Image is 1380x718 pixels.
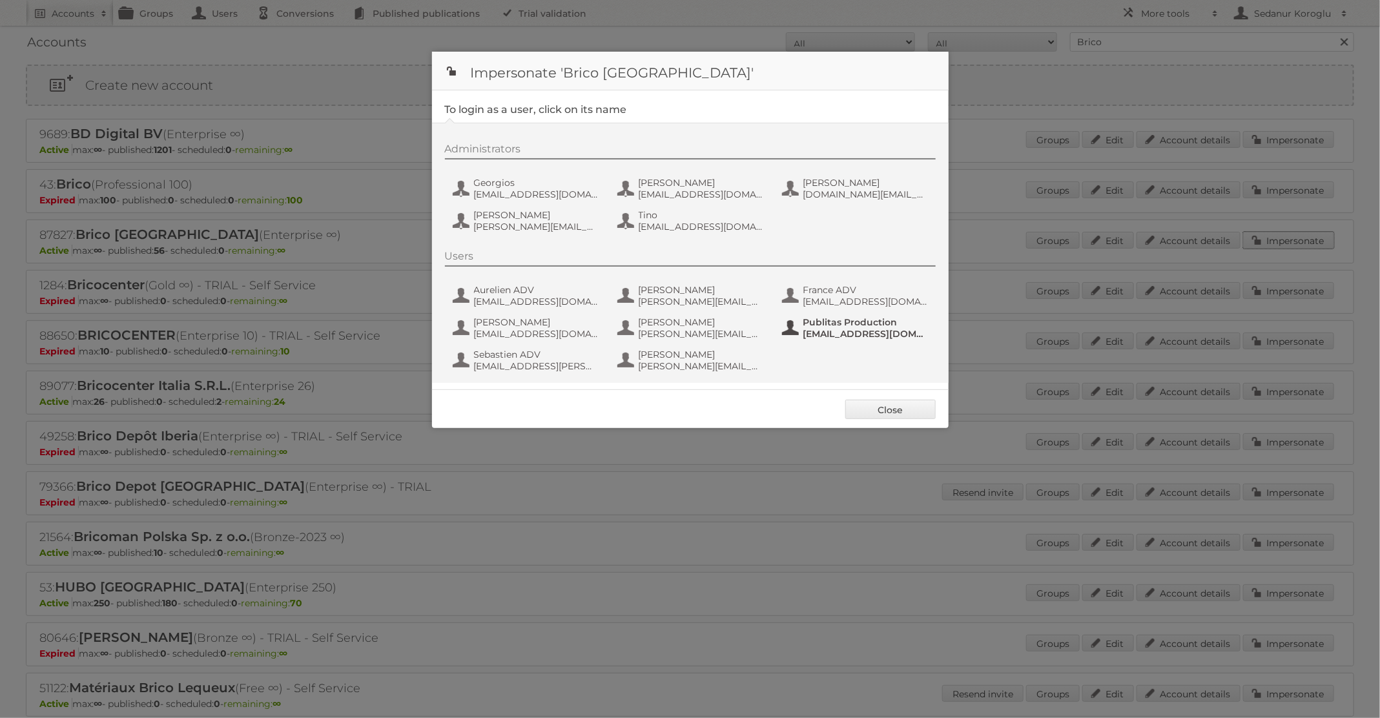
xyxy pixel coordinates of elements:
[474,296,599,307] span: [EMAIL_ADDRESS][DOMAIN_NAME]
[474,349,599,360] span: Sebastien ADV
[616,208,768,234] button: Tino [EMAIL_ADDRESS][DOMAIN_NAME]
[445,143,936,159] div: Administrators
[616,176,768,201] button: [PERSON_NAME] [EMAIL_ADDRESS][DOMAIN_NAME]
[639,189,764,200] span: [EMAIL_ADDRESS][DOMAIN_NAME]
[845,400,936,419] a: Close
[616,347,768,373] button: [PERSON_NAME] [PERSON_NAME][EMAIL_ADDRESS][DOMAIN_NAME]
[474,177,599,189] span: Georgios
[803,284,929,296] span: France ADV
[803,316,929,328] span: Publitas Production
[451,315,603,341] button: [PERSON_NAME] [EMAIL_ADDRESS][DOMAIN_NAME]
[639,177,764,189] span: [PERSON_NAME]
[803,296,929,307] span: [EMAIL_ADDRESS][DOMAIN_NAME]
[639,221,764,232] span: [EMAIL_ADDRESS][DOMAIN_NAME]
[474,360,599,372] span: [EMAIL_ADDRESS][PERSON_NAME][DOMAIN_NAME]
[474,221,599,232] span: [PERSON_NAME][EMAIL_ADDRESS][DOMAIN_NAME]
[474,284,599,296] span: Aurelien ADV
[451,208,603,234] button: [PERSON_NAME] [PERSON_NAME][EMAIL_ADDRESS][DOMAIN_NAME]
[474,189,599,200] span: [EMAIL_ADDRESS][DOMAIN_NAME]
[451,283,603,309] button: Aurelien ADV [EMAIL_ADDRESS][DOMAIN_NAME]
[803,189,929,200] span: [DOMAIN_NAME][EMAIL_ADDRESS][DOMAIN_NAME]
[803,177,929,189] span: [PERSON_NAME]
[781,315,932,341] button: Publitas Production [EMAIL_ADDRESS][DOMAIN_NAME]
[474,209,599,221] span: [PERSON_NAME]
[639,328,764,340] span: [PERSON_NAME][EMAIL_ADDRESS][PERSON_NAME][DOMAIN_NAME]
[616,283,768,309] button: [PERSON_NAME] [PERSON_NAME][EMAIL_ADDRESS][DOMAIN_NAME]
[445,103,627,116] legend: To login as a user, click on its name
[432,52,949,90] h1: Impersonate 'Brico [GEOGRAPHIC_DATA]'
[445,250,936,267] div: Users
[639,296,764,307] span: [PERSON_NAME][EMAIL_ADDRESS][DOMAIN_NAME]
[781,176,932,201] button: [PERSON_NAME] [DOMAIN_NAME][EMAIL_ADDRESS][DOMAIN_NAME]
[639,349,764,360] span: [PERSON_NAME]
[639,316,764,328] span: [PERSON_NAME]
[803,328,929,340] span: [EMAIL_ADDRESS][DOMAIN_NAME]
[451,176,603,201] button: Georgios [EMAIL_ADDRESS][DOMAIN_NAME]
[639,360,764,372] span: [PERSON_NAME][EMAIL_ADDRESS][DOMAIN_NAME]
[451,347,603,373] button: Sebastien ADV [EMAIL_ADDRESS][PERSON_NAME][DOMAIN_NAME]
[474,316,599,328] span: [PERSON_NAME]
[781,283,932,309] button: France ADV [EMAIL_ADDRESS][DOMAIN_NAME]
[616,315,768,341] button: [PERSON_NAME] [PERSON_NAME][EMAIL_ADDRESS][PERSON_NAME][DOMAIN_NAME]
[474,328,599,340] span: [EMAIL_ADDRESS][DOMAIN_NAME]
[639,284,764,296] span: [PERSON_NAME]
[639,209,764,221] span: Tino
